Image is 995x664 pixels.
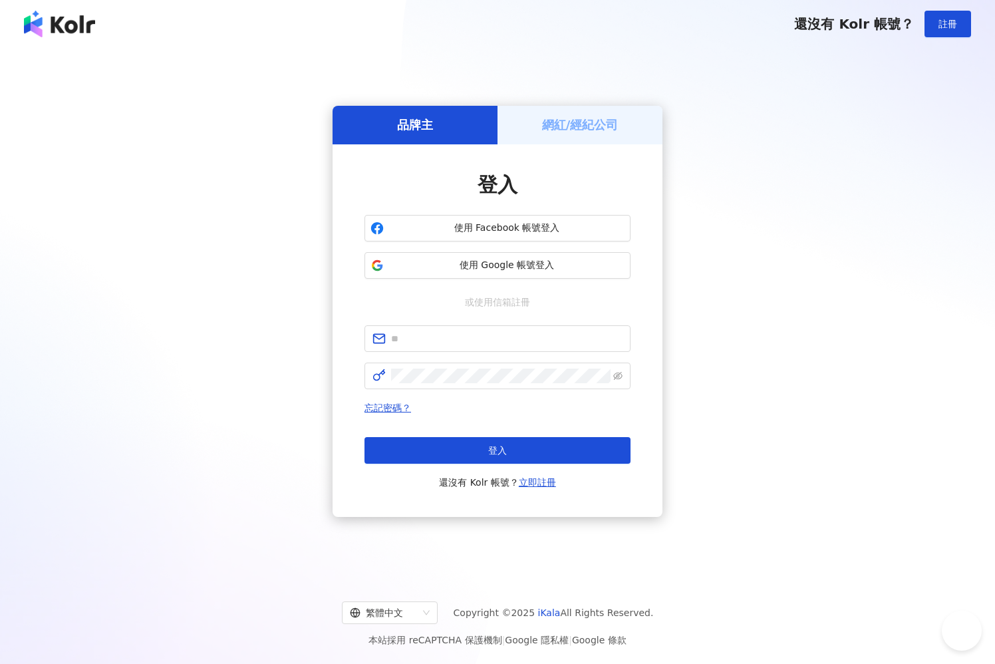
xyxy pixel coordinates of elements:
[938,19,957,29] span: 註冊
[364,215,631,242] button: 使用 Facebook 帳號登入
[389,259,625,272] span: 使用 Google 帳號登入
[505,635,569,645] a: Google 隱私權
[502,635,505,645] span: |
[439,474,556,490] span: 還沒有 Kolr 帳號？
[572,635,627,645] a: Google 條款
[519,477,556,488] a: 立即註冊
[364,437,631,464] button: 登入
[350,602,418,623] div: 繁體中文
[488,445,507,456] span: 登入
[942,611,982,651] iframe: Help Scout Beacon - Open
[794,16,914,32] span: 還沒有 Kolr 帳號？
[456,295,539,309] span: 或使用信箱註冊
[569,635,572,645] span: |
[24,11,95,37] img: logo
[389,222,625,235] span: 使用 Facebook 帳號登入
[364,252,631,279] button: 使用 Google 帳號登入
[368,632,626,648] span: 本站採用 reCAPTCHA 保護機制
[397,116,433,133] h5: 品牌主
[538,607,561,618] a: iKala
[924,11,971,37] button: 註冊
[454,605,654,621] span: Copyright © 2025 All Rights Reserved.
[613,371,623,381] span: eye-invisible
[542,116,619,133] h5: 網紅/經紀公司
[478,173,517,196] span: 登入
[364,403,411,413] a: 忘記密碼？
